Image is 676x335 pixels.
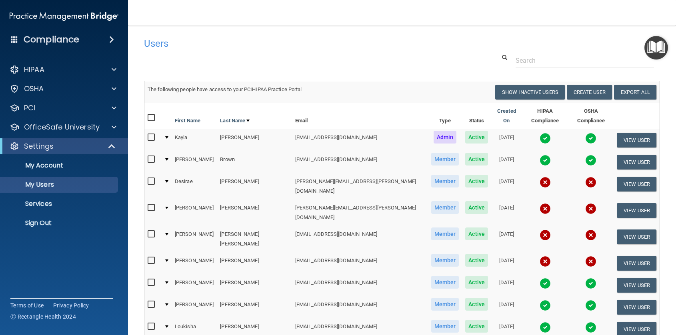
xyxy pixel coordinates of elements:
p: Services [5,200,114,208]
span: The following people have access to your PCIHIPAA Practice Portal [148,86,302,92]
td: [PERSON_NAME] [PERSON_NAME] [217,226,292,252]
h4: Compliance [24,34,79,45]
a: OfficeSafe University [10,122,116,132]
span: Active [465,131,488,144]
a: First Name [175,116,200,126]
span: Member [431,276,459,289]
button: View User [617,155,656,169]
button: View User [617,177,656,191]
th: OSHA Compliance [568,103,614,129]
td: [PERSON_NAME] [217,296,292,318]
span: Member [431,320,459,333]
img: cross.ca9f0e7f.svg [585,229,596,241]
img: cross.ca9f0e7f.svg [540,229,551,241]
img: PMB logo [10,8,118,24]
span: Active [465,254,488,267]
td: [PERSON_NAME] [217,199,292,226]
a: PCI [10,103,116,113]
span: Member [431,254,459,267]
td: [DATE] [491,296,522,318]
img: tick.e7d51cea.svg [540,322,551,333]
span: Admin [434,131,457,144]
th: Type [428,103,462,129]
span: Active [465,227,488,240]
p: PCI [24,103,35,113]
td: [PERSON_NAME] [172,252,217,274]
td: [DATE] [491,151,522,173]
td: [DATE] [491,129,522,151]
a: HIPAA [10,65,116,74]
span: Active [465,276,488,289]
a: Terms of Use [10,301,44,309]
a: Created On [494,106,519,126]
p: Settings [24,142,54,151]
th: Status [462,103,491,129]
a: Export All [614,85,656,100]
td: [DATE] [491,252,522,274]
td: Kayla [172,129,217,151]
p: HIPAA [24,65,44,74]
button: Show Inactive Users [495,85,565,100]
button: View User [617,229,656,244]
td: [PERSON_NAME] [172,199,217,226]
th: Email [292,103,428,129]
td: [PERSON_NAME] [217,173,292,199]
button: Open Resource Center [644,36,668,60]
td: [PERSON_NAME][EMAIL_ADDRESS][PERSON_NAME][DOMAIN_NAME] [292,199,428,226]
td: [PERSON_NAME] [217,129,292,151]
span: Active [465,298,488,311]
img: cross.ca9f0e7f.svg [540,203,551,214]
p: My Account [5,162,114,169]
img: cross.ca9f0e7f.svg [585,203,596,214]
span: Member [431,227,459,240]
img: tick.e7d51cea.svg [585,133,596,144]
td: [DATE] [491,173,522,199]
span: Active [465,320,488,333]
p: OfficeSafe University [24,122,100,132]
img: tick.e7d51cea.svg [585,155,596,166]
td: [PERSON_NAME] [172,226,217,252]
img: cross.ca9f0e7f.svg [540,177,551,188]
td: [EMAIL_ADDRESS][DOMAIN_NAME] [292,151,428,173]
img: cross.ca9f0e7f.svg [585,256,596,267]
a: Last Name [220,116,250,126]
td: [EMAIL_ADDRESS][DOMAIN_NAME] [292,274,428,296]
button: View User [617,203,656,218]
td: Brown [217,151,292,173]
span: Active [465,201,488,214]
span: Active [465,153,488,166]
img: tick.e7d51cea.svg [540,155,551,166]
td: [PERSON_NAME] [217,252,292,274]
td: [PERSON_NAME] [172,151,217,173]
a: OSHA [10,84,116,94]
td: [DATE] [491,226,522,252]
span: Member [431,175,459,187]
td: [DATE] [491,199,522,226]
input: Search [516,53,654,68]
span: Member [431,201,459,214]
button: View User [617,256,656,271]
span: Active [465,175,488,187]
iframe: Drift Widget Chat Controller [538,278,666,310]
td: [EMAIL_ADDRESS][DOMAIN_NAME] [292,226,428,252]
td: [EMAIL_ADDRESS][DOMAIN_NAME] [292,129,428,151]
h4: Users [144,38,440,49]
a: Settings [10,142,116,151]
td: [PERSON_NAME] [217,274,292,296]
button: Create User [567,85,612,100]
button: View User [617,133,656,148]
th: HIPAA Compliance [522,103,568,129]
img: cross.ca9f0e7f.svg [585,177,596,188]
td: [PERSON_NAME] [172,274,217,296]
p: My Users [5,181,114,189]
img: cross.ca9f0e7f.svg [540,256,551,267]
span: Member [431,298,459,311]
td: [EMAIL_ADDRESS][DOMAIN_NAME] [292,296,428,318]
td: [DATE] [491,274,522,296]
td: [PERSON_NAME][EMAIL_ADDRESS][PERSON_NAME][DOMAIN_NAME] [292,173,428,199]
p: OSHA [24,84,44,94]
span: Ⓒ Rectangle Health 2024 [10,313,76,321]
p: Sign Out [5,219,114,227]
img: tick.e7d51cea.svg [540,133,551,144]
td: [EMAIL_ADDRESS][DOMAIN_NAME] [292,252,428,274]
